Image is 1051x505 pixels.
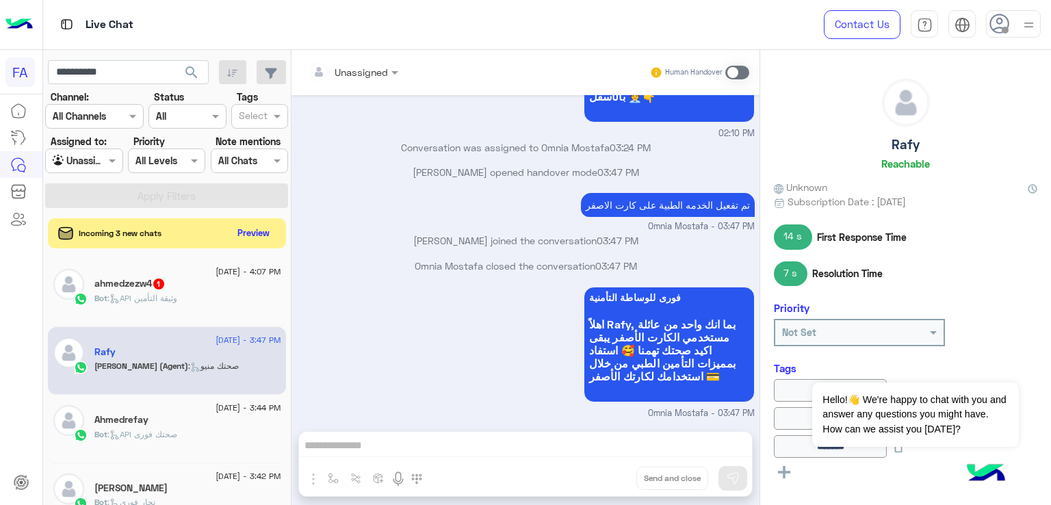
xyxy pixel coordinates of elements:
[53,337,84,368] img: defaultAdmin.png
[774,224,812,249] span: 14 s
[636,467,708,490] button: Send and close
[1020,16,1037,34] img: profile
[51,134,107,148] label: Assigned to:
[718,127,755,140] span: 02:10 PM
[881,157,930,170] h6: Reachable
[74,292,88,306] img: WhatsApp
[774,180,827,194] span: Unknown
[589,318,749,383] span: اهلاً Rafy, بما انك واحد من عائلة مستخدمي الكارت الأصفر يبقى اكيد صحتك تهمنا 🥰 استفاد بمميزات الت...
[581,193,755,217] p: 26/8/2025, 3:47 PM
[216,134,281,148] label: Note mentions
[94,429,107,439] span: Bot
[883,79,929,126] img: defaultAdmin.png
[188,361,239,371] span: : صحتك منيو
[774,362,1037,374] h6: Tags
[665,67,723,78] small: Human Handover
[5,57,35,87] div: FA
[51,90,89,104] label: Channel:
[237,90,258,104] label: Tags
[53,405,84,436] img: defaultAdmin.png
[216,402,281,414] span: [DATE] - 3:44 PM
[917,17,933,33] img: tab
[824,10,900,39] a: Contact Us
[232,223,276,243] button: Preview
[94,346,116,358] h5: Rafy
[183,64,200,81] span: search
[216,334,281,346] span: [DATE] - 3:47 PM
[53,474,84,504] img: defaultAdmin.png
[589,292,749,303] span: فورى للوساطة التأمنية
[153,279,164,289] span: 1
[297,140,755,155] p: Conversation was assigned to Omnia Mostafa
[297,233,755,248] p: [PERSON_NAME] joined the conversation
[597,235,638,246] span: 03:47 PM
[5,10,33,39] img: Logo
[94,293,107,303] span: Bot
[788,194,906,209] span: Subscription Date : [DATE]
[58,16,75,33] img: tab
[45,183,288,208] button: Apply Filters
[94,414,148,426] h5: Ahmedrefay
[74,361,88,374] img: WhatsApp
[94,482,168,494] h5: عثمان فون
[812,383,1018,447] span: Hello!👋 We're happy to chat with you and answer any questions you might have. How can we assist y...
[812,266,883,281] span: Resolution Time
[962,450,1010,498] img: hulul-logo.png
[216,266,281,278] span: [DATE] - 4:07 PM
[74,428,88,442] img: WhatsApp
[79,227,161,239] span: Incoming 3 new chats
[175,60,209,90] button: search
[648,407,755,420] span: Omnia Mostafa - 03:47 PM
[297,165,755,179] p: [PERSON_NAME] opened handover mode
[955,17,970,33] img: tab
[237,108,268,126] div: Select
[597,166,639,178] span: 03:47 PM
[107,293,177,303] span: : API وثيقة التأمين
[817,230,907,244] span: First Response Time
[610,142,651,153] span: 03:24 PM
[892,137,920,153] h5: Rafy
[154,90,184,104] label: Status
[774,302,809,314] h6: Priority
[94,361,188,371] span: [PERSON_NAME] (Agent)
[911,10,938,39] a: tab
[94,278,166,289] h5: ahmedzezw4
[53,269,84,300] img: defaultAdmin.png
[648,220,755,233] span: Omnia Mostafa - 03:47 PM
[595,260,637,272] span: 03:47 PM
[107,429,177,439] span: : API صحتك فورى
[86,16,133,34] p: Live Chat
[297,259,755,273] p: Omnia Mostafa closed the conversation
[774,261,807,286] span: 7 s
[216,470,281,482] span: [DATE] - 3:42 PM
[133,134,165,148] label: Priority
